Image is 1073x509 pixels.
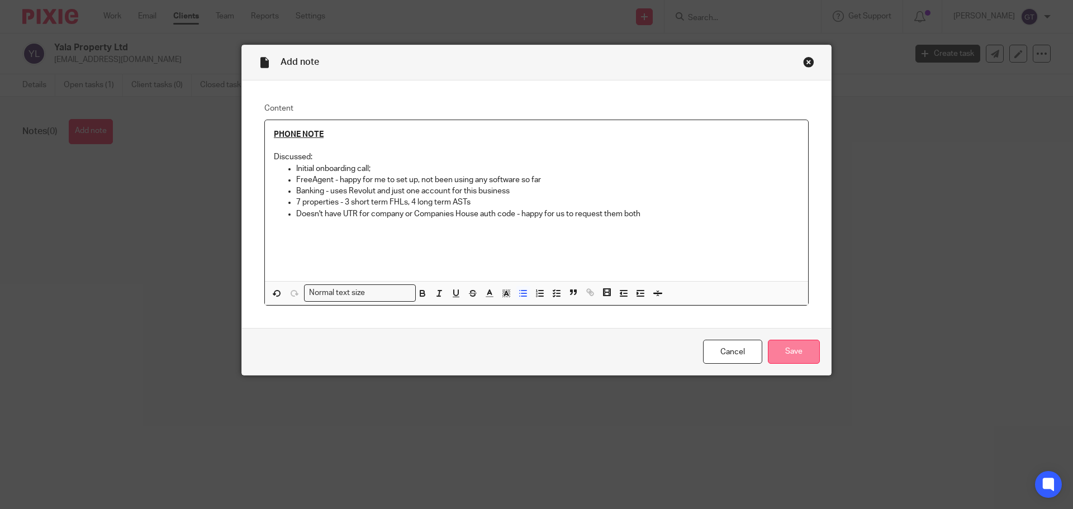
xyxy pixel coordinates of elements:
[296,185,799,197] p: Banking - uses Revolut and just one account for this business
[281,58,319,66] span: Add note
[703,340,762,364] a: Cancel
[264,103,809,114] label: Content
[296,163,799,174] p: Initial onboarding call;
[803,56,814,68] div: Close this dialog window
[296,208,799,220] p: Doesn't have UTR for company or Companies House auth code - happy for us to request them both
[296,197,799,208] p: 7 properties - 3 short term FHLs, 4 long term ASTs
[768,340,820,364] input: Save
[274,131,324,139] u: PHONE NOTE
[307,287,368,299] span: Normal text size
[296,174,799,185] p: FreeAgent - happy for me to set up, not been using any software so far
[304,284,416,302] div: Search for option
[369,287,409,299] input: Search for option
[274,151,799,163] p: Discussed:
